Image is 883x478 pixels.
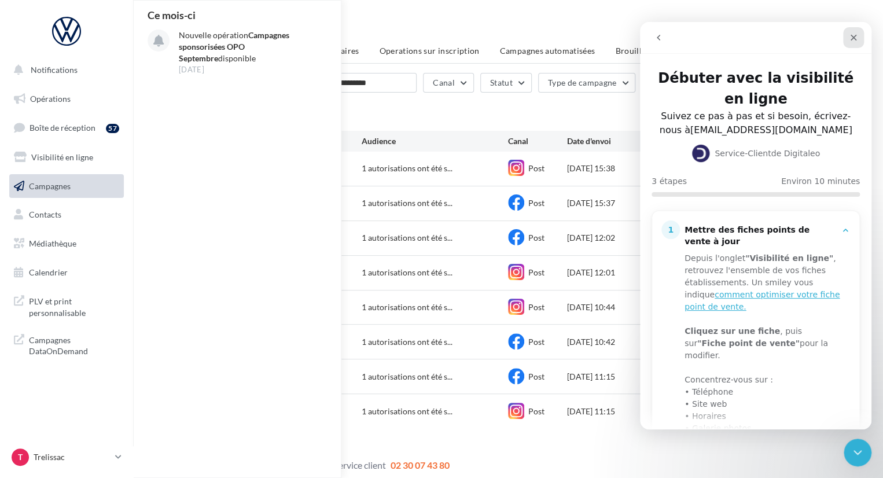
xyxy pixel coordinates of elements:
[615,46,655,56] span: Brouillons
[7,260,126,285] a: Calendrier
[29,238,76,248] span: Médiathèque
[30,94,71,104] span: Opérations
[566,163,654,174] div: [DATE] 15:38
[7,145,126,170] a: Visibilité en ligne
[566,371,654,383] div: [DATE] 11:15
[7,289,126,323] a: PLV et print personnalisable
[362,336,452,348] span: 1 autorisations ont été s...
[566,197,654,209] div: [DATE] 15:37
[528,406,544,416] span: Post
[334,459,386,470] span: Service client
[423,73,474,93] button: Canal
[45,400,201,413] div: • Galerie photos
[362,406,452,417] span: 1 autorisations ont été s...
[844,439,871,466] iframe: Intercom live chat
[29,181,71,190] span: Campagnes
[7,328,126,362] a: Campagnes DataOnDemand
[528,267,544,277] span: Post
[7,231,126,256] a: Médiathèque
[528,372,544,381] span: Post
[379,46,479,56] span: Operations sur inscription
[7,87,126,111] a: Opérations
[528,233,544,242] span: Post
[31,65,78,75] span: Notifications
[7,174,126,198] a: Campagnes
[362,267,452,278] span: 1 autorisations ont été s...
[362,232,452,244] span: 1 autorisations ont été s...
[566,301,654,313] div: [DATE] 10:44
[7,58,122,82] button: Notifications
[640,22,871,429] iframe: Intercom live chat
[7,203,126,227] a: Contacts
[566,135,654,147] div: Date d'envoi
[566,406,654,417] div: [DATE] 11:15
[528,337,544,347] span: Post
[7,115,126,140] a: Boîte de réception57
[362,135,508,147] div: Audience
[147,19,869,36] div: Mes campagnes
[528,163,544,173] span: Post
[528,302,544,312] span: Post
[538,73,636,93] button: Type de campagne
[362,301,452,313] span: 1 autorisations ont été s...
[362,371,452,383] span: 1 autorisations ont été s...
[566,336,654,348] div: [DATE] 10:42
[500,46,595,56] span: Campagnes automatisées
[566,232,654,244] div: [DATE] 12:02
[362,197,452,209] span: 1 autorisations ont été s...
[30,123,95,133] span: Boîte de réception
[9,446,124,468] a: T Trelissac
[29,209,61,219] span: Contacts
[566,267,654,278] div: [DATE] 12:01
[29,267,68,277] span: Calendrier
[106,124,119,133] div: 57
[34,451,111,463] p: Trelissac
[362,163,452,174] span: 1 autorisations ont été s...
[480,73,532,93] button: Statut
[391,459,450,470] span: 02 30 07 43 80
[508,135,566,147] div: Canal
[29,332,119,357] span: Campagnes DataOnDemand
[18,451,23,463] span: T
[31,152,93,162] span: Visibilité en ligne
[528,198,544,208] span: Post
[29,293,119,318] span: PLV et print personnalisable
